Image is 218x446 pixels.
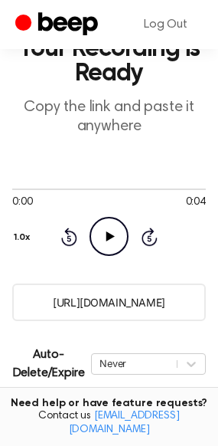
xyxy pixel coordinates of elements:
span: 0:00 [12,195,32,211]
a: [EMAIL_ADDRESS][DOMAIN_NAME] [69,411,180,435]
button: 1.0x [12,225,36,251]
p: Auto-Delete/Expire [12,346,85,382]
h1: Your Recording is Ready [12,37,206,86]
p: Copy the link and paste it anywhere [12,98,206,136]
a: Beep [15,10,102,40]
span: 0:04 [186,195,206,211]
div: Never [99,356,169,371]
span: Contact us [9,410,209,437]
a: Log Out [129,6,203,43]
